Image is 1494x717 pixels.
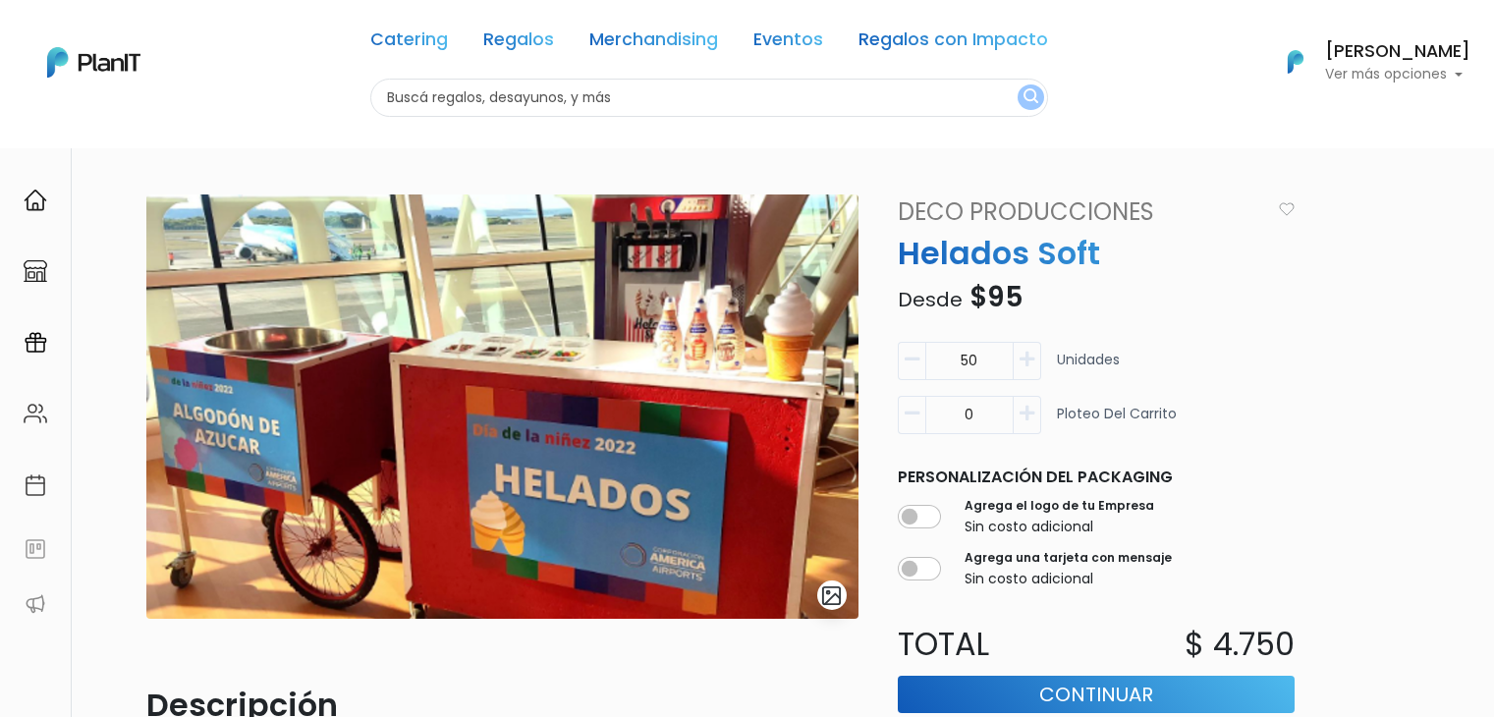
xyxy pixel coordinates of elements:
p: Total [886,621,1096,668]
img: marketplace-4ceaa7011d94191e9ded77b95e3339b90024bf715f7c57f8cf31f2d8c509eaba.svg [24,259,47,283]
img: home-e721727adea9d79c4d83392d1f703f7f8bce08238fde08b1acbfd93340b81755.svg [24,189,47,212]
img: gallery-light [820,584,843,607]
a: Catering [370,31,448,55]
a: Regalos [483,31,554,55]
img: PlanIt Logo [47,47,140,78]
p: Helados Soft [886,230,1306,277]
img: campaigns-02234683943229c281be62815700db0a1741e53638e28bf9629b52c665b00959.svg [24,331,47,355]
span: Desde [898,286,963,313]
input: Buscá regalos, desayunos, y más [370,79,1048,117]
img: people-662611757002400ad9ed0e3c099ab2801c6687ba6c219adb57efc949bc21e19d.svg [24,402,47,425]
span: $95 [969,278,1024,316]
button: Continuar [898,676,1295,713]
img: partners-52edf745621dab592f3b2c58e3bca9d71375a7ef29c3b500c9f145b62cc070d4.svg [24,592,47,616]
p: $ 4.750 [1185,621,1295,668]
p: Unidades [1057,350,1120,388]
a: Eventos [753,31,823,55]
h6: [PERSON_NAME] [1325,43,1470,61]
a: Regalos con Impacto [858,31,1048,55]
img: Deco_helados.png [146,194,858,619]
p: Personalización del packaging [898,466,1295,489]
img: feedback-78b5a0c8f98aac82b08bfc38622c3050aee476f2c9584af64705fc4e61158814.svg [24,537,47,561]
button: PlanIt Logo [PERSON_NAME] Ver más opciones [1262,36,1470,87]
label: Agrega el logo de tu Empresa [965,497,1154,515]
p: Ploteo del carrito [1057,404,1177,442]
p: Sin costo adicional [965,517,1154,537]
p: Ver más opciones [1325,68,1470,82]
img: search_button-432b6d5273f82d61273b3651a40e1bd1b912527efae98b1b7a1b2c0702e16a8d.svg [1024,88,1038,107]
a: Deco Producciones [886,194,1271,230]
p: Sin costo adicional [965,569,1172,589]
img: calendar-87d922413cdce8b2cf7b7f5f62616a5cf9e4887200fb71536465627b3292af00.svg [24,473,47,497]
img: heart_icon [1279,202,1295,216]
a: Merchandising [589,31,718,55]
img: PlanIt Logo [1274,40,1317,83]
label: Agrega una tarjeta con mensaje [965,549,1172,567]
